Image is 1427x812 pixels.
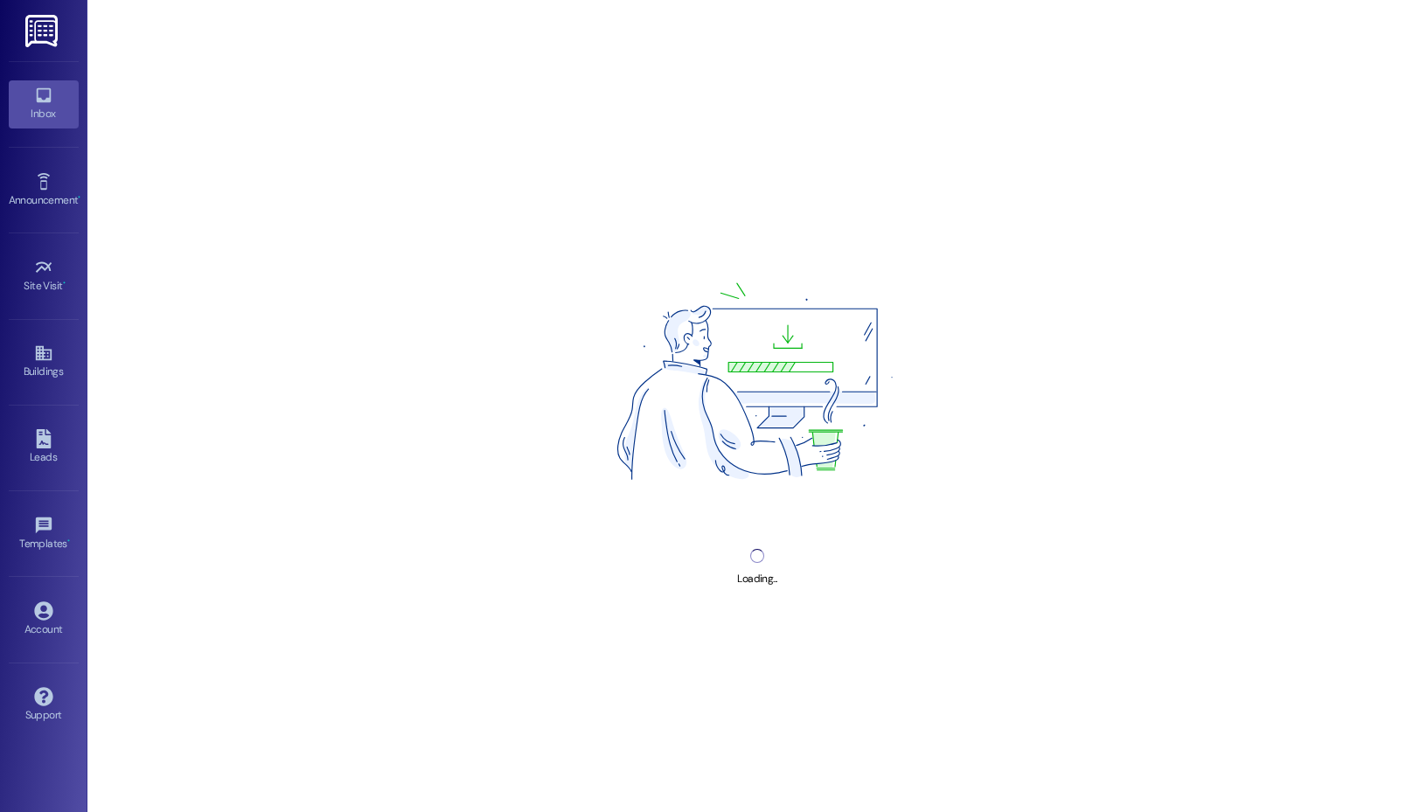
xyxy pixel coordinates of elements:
a: Site Visit • [9,253,79,300]
span: • [67,535,70,547]
a: Templates • [9,510,79,558]
a: Account [9,596,79,643]
a: Leads [9,424,79,471]
div: Loading... [737,570,776,588]
a: Inbox [9,80,79,128]
img: ResiDesk Logo [25,15,61,47]
a: Buildings [9,338,79,385]
span: • [78,191,80,204]
span: • [63,277,66,289]
a: Support [9,682,79,729]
